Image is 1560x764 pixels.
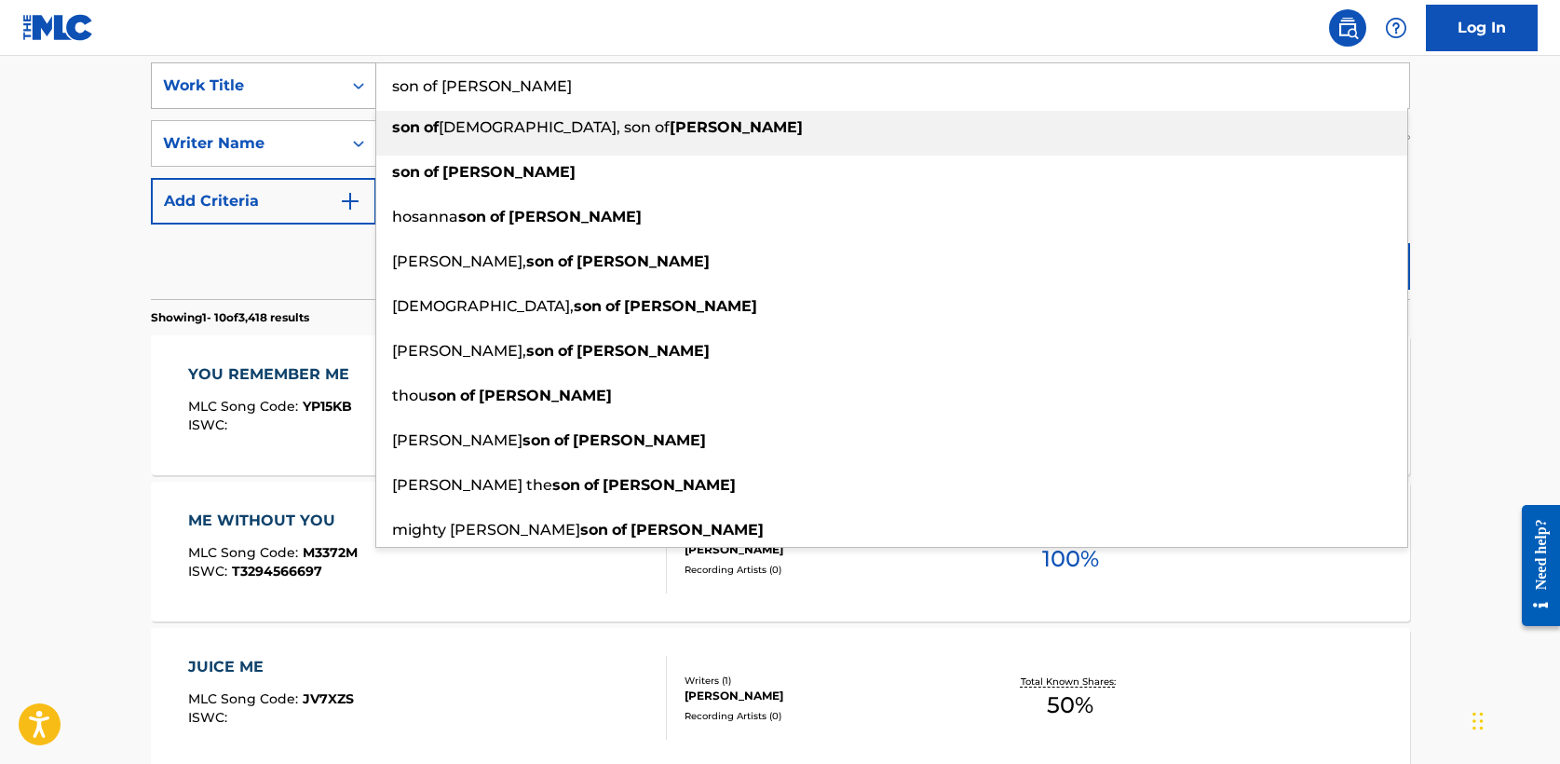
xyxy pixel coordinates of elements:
[574,297,602,315] strong: son
[526,342,554,360] strong: son
[339,190,361,212] img: 9d2ae6d4665cec9f34b9.svg
[573,431,706,449] strong: [PERSON_NAME]
[554,431,569,449] strong: of
[458,208,486,225] strong: son
[670,118,803,136] strong: [PERSON_NAME]
[151,309,309,326] p: Showing 1 - 10 of 3,418 results
[303,690,354,707] span: JV7XZS
[424,118,439,136] strong: of
[188,690,303,707] span: MLC Song Code :
[392,521,580,539] span: mighty [PERSON_NAME]
[577,252,710,270] strong: [PERSON_NAME]
[151,482,1410,621] a: ME WITHOUT YOUMLC Song Code:M3372MISWC:T3294566697Writers (1)[PERSON_NAME]Recording Artists (0)To...
[439,118,670,136] span: [DEMOGRAPHIC_DATA], son of
[163,75,331,97] div: Work Title
[605,297,620,315] strong: of
[685,688,966,704] div: [PERSON_NAME]
[188,563,232,580] span: ISWC :
[188,398,303,415] span: MLC Song Code :
[685,674,966,688] div: Writers ( 1 )
[392,252,526,270] span: [PERSON_NAME],
[490,208,505,225] strong: of
[442,163,576,181] strong: [PERSON_NAME]
[428,387,456,404] strong: son
[424,163,439,181] strong: of
[612,521,627,539] strong: of
[1042,542,1099,576] span: 100 %
[1426,5,1538,51] a: Log In
[1385,17,1407,39] img: help
[188,363,359,386] div: YOU REMEMBER ME
[1467,675,1560,764] iframe: Chat Widget
[392,163,420,181] strong: son
[584,476,599,494] strong: of
[392,342,526,360] span: [PERSON_NAME],
[1377,9,1415,47] div: Help
[1336,17,1359,39] img: search
[188,544,303,561] span: MLC Song Code :
[188,656,354,678] div: JUICE ME
[303,544,358,561] span: M3372M
[151,335,1410,475] a: YOU REMEMBER MEMLC Song Code:YP15KBISWC:Writers (4)[PERSON_NAME] [PERSON_NAME], [PERSON_NAME] [PE...
[479,387,612,404] strong: [PERSON_NAME]
[558,342,573,360] strong: of
[22,14,94,41] img: MLC Logo
[303,398,352,415] span: YP15KB
[522,431,550,449] strong: son
[558,252,573,270] strong: of
[392,387,428,404] span: thou
[631,521,764,539] strong: [PERSON_NAME]
[509,208,642,225] strong: [PERSON_NAME]
[163,132,331,155] div: Writer Name
[392,297,574,315] span: [DEMOGRAPHIC_DATA],
[685,541,966,558] div: [PERSON_NAME]
[624,297,757,315] strong: [PERSON_NAME]
[232,563,322,580] span: T3294566697
[188,416,232,433] span: ISWC :
[685,563,966,577] div: Recording Artists ( 0 )
[552,476,580,494] strong: son
[1508,491,1560,641] iframe: Resource Center
[392,118,420,136] strong: son
[151,62,1410,299] form: Search Form
[603,476,736,494] strong: [PERSON_NAME]
[1472,693,1484,749] div: Drag
[1021,675,1120,689] p: Total Known Shares:
[460,387,475,404] strong: of
[1047,689,1093,722] span: 50 %
[188,510,358,532] div: ME WITHOUT YOU
[526,252,554,270] strong: son
[392,431,522,449] span: [PERSON_NAME]
[1329,9,1366,47] a: Public Search
[685,709,966,723] div: Recording Artists ( 0 )
[580,521,608,539] strong: son
[392,476,552,494] span: [PERSON_NAME] the
[392,208,458,225] span: hosanna
[188,709,232,726] span: ISWC :
[577,342,710,360] strong: [PERSON_NAME]
[151,178,376,225] button: Add Criteria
